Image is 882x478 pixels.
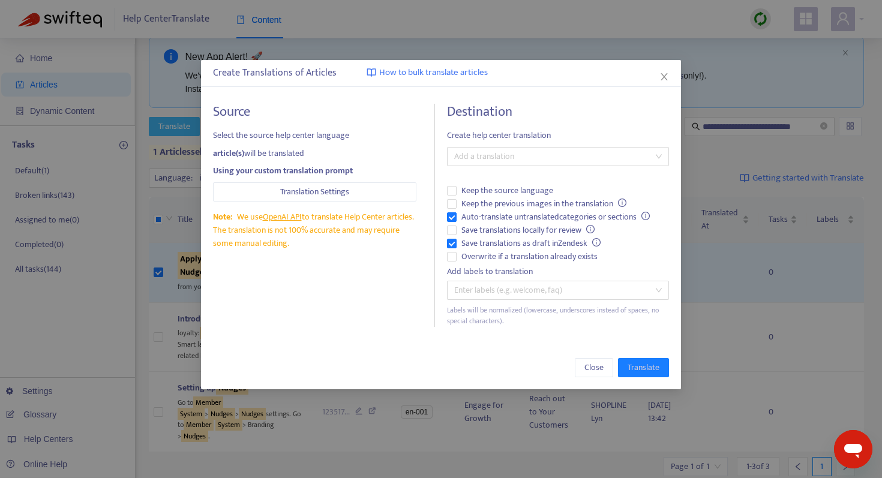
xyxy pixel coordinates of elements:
[367,66,488,80] a: How to bulk translate articles
[213,66,669,80] div: Create Translations of Articles
[213,164,416,178] div: Using your custom translation prompt
[659,72,669,82] span: close
[447,305,669,327] div: Labels will be normalized (lowercase, underscores instead of spaces, no special characters).
[457,237,605,250] span: Save translations as draft in Zendesk
[213,182,416,202] button: Translation Settings
[213,129,416,142] span: Select the source help center language
[213,147,416,160] div: will be translated
[457,211,655,224] span: Auto-translate untranslated categories or sections
[584,361,604,374] span: Close
[280,185,349,199] span: Translation Settings
[213,211,416,250] div: We use to translate Help Center articles. The translation is not 100% accurate and may require so...
[575,358,613,377] button: Close
[447,104,669,120] h4: Destination
[641,212,650,220] span: info-circle
[213,104,416,120] h4: Source
[379,66,488,80] span: How to bulk translate articles
[447,129,669,142] span: Create help center translation
[618,199,626,207] span: info-circle
[213,146,244,160] strong: article(s)
[834,430,872,468] iframe: メッセージングウィンドウの起動ボタン、進行中の会話
[586,225,595,233] span: info-circle
[618,358,669,377] button: Translate
[213,210,232,224] span: Note:
[457,250,602,263] span: Overwrite if a translation already exists
[263,210,302,224] a: OpenAI API
[658,70,671,83] button: Close
[457,184,558,197] span: Keep the source language
[447,265,669,278] div: Add labels to translation
[457,197,631,211] span: Keep the previous images in the translation
[367,68,376,77] img: image-link
[592,238,601,246] span: info-circle
[457,224,599,237] span: Save translations locally for review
